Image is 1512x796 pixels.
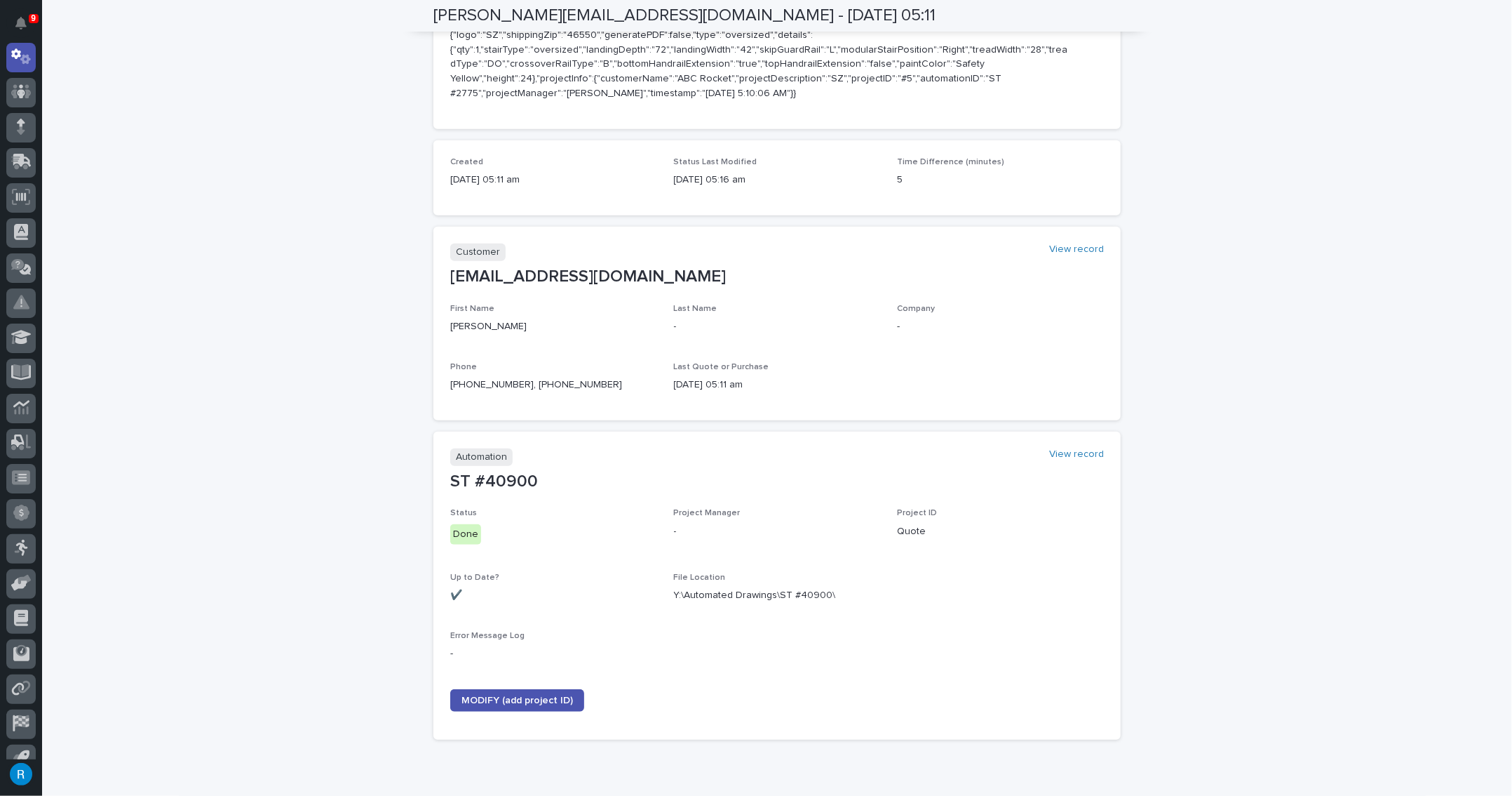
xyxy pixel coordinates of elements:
span: Last Name [674,305,717,313]
p: {"logo":"SZ","shippingZip":"46550","generatePDF":false,"type":"oversized","details":{"qty":1,"sta... [450,28,1070,101]
button: Notifications [6,8,36,38]
p: [EMAIL_ADDRESS][DOMAIN_NAME] [450,267,1104,287]
p: [DATE] 05:11 am [674,378,881,392]
p: 9 [31,13,36,23]
p: ✔️ [450,588,657,603]
p: ST #40900 [450,472,1104,492]
span: Status [450,509,477,517]
p: 5 [897,173,1104,187]
p: - [674,319,881,334]
p: Customer [450,244,506,261]
span: Created [450,158,483,166]
span: Project Manager [674,509,741,517]
p: - [897,319,1104,334]
p: Quote [897,524,1104,539]
span: First Name [450,305,494,313]
a: View record [1049,449,1104,460]
span: MODIFY (add project ID) [461,696,573,705]
span: Time Difference (minutes) [897,158,1004,166]
div: Done [450,524,481,545]
button: users-avatar [6,759,36,789]
span: Error Message Log [450,632,525,640]
a: View record [1049,244,1104,256]
p: - [674,524,881,539]
div: Notifications9 [18,17,36,39]
h2: [PERSON_NAME][EMAIL_ADDRESS][DOMAIN_NAME] - [DATE] 05:11 [433,6,936,26]
p: - [450,646,1104,661]
p: [DATE] 05:11 am [450,173,657,187]
p: [DATE] 05:16 am [674,173,881,187]
span: Last Quote or Purchase [674,363,769,371]
p: [PHONE_NUMBER], [PHONE_NUMBER] [450,378,657,392]
: Y:\Automated Drawings\ST #40900\ [674,588,836,603]
a: MODIFY (add project ID) [450,689,584,712]
span: Up to Date? [450,573,499,582]
p: Automation [450,449,513,466]
span: Project ID [897,509,937,517]
span: Status Last Modified [674,158,757,166]
span: Phone [450,363,477,371]
span: Company [897,305,935,313]
p: [PERSON_NAME] [450,319,657,334]
span: File Location [674,573,726,582]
